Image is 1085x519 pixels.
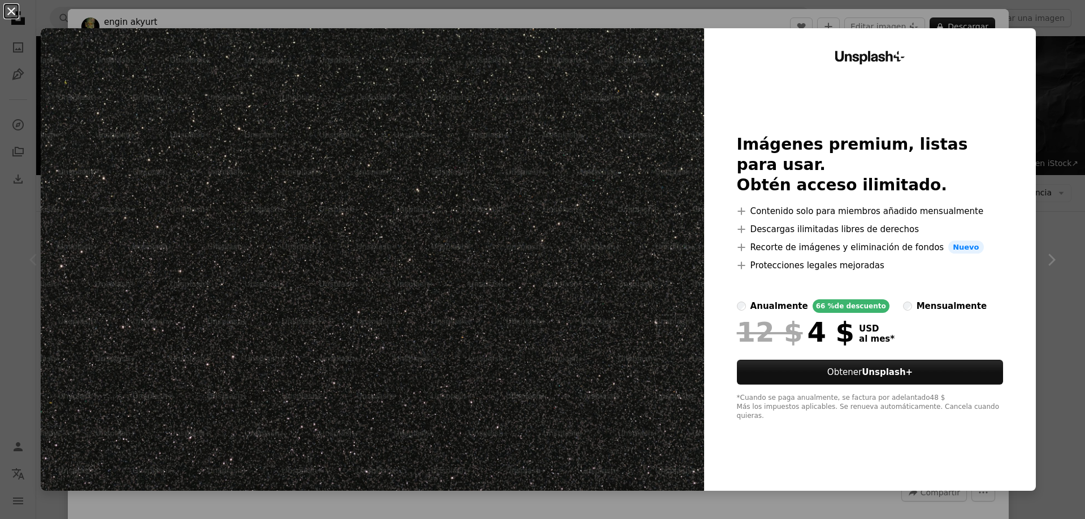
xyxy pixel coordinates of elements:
[737,317,854,347] div: 4 $
[737,394,1004,421] div: *Cuando se paga anualmente, se factura por adelantado 48 $ Más los impuestos aplicables. Se renue...
[903,302,912,311] input: mensualmente
[737,204,1004,218] li: Contenido solo para miembros añadido mensualmente
[737,223,1004,236] li: Descargas ilimitadas libres de derechos
[859,334,895,344] span: al mes *
[917,299,987,313] div: mensualmente
[737,302,746,311] input: anualmente66 %de descuento
[737,259,1004,272] li: Protecciones legales mejoradas
[750,299,808,313] div: anualmente
[948,241,983,254] span: Nuevo
[859,324,895,334] span: USD
[813,299,889,313] div: 66 % de descuento
[737,241,1004,254] li: Recorte de imágenes y eliminación de fondos
[862,367,913,377] strong: Unsplash+
[737,134,1004,195] h2: Imágenes premium, listas para usar. Obtén acceso ilimitado.
[737,360,1004,385] button: ObtenerUnsplash+
[737,317,803,347] span: 12 $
